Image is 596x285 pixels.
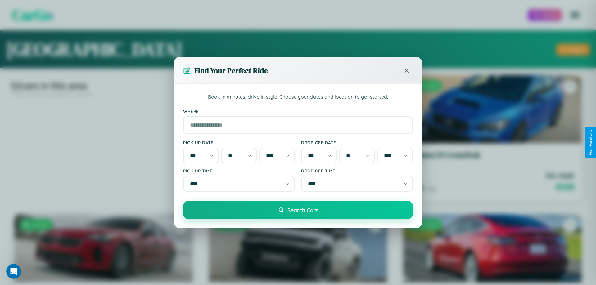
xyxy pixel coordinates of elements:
[183,109,413,114] label: Where
[301,140,413,145] label: Drop-off Date
[287,207,318,213] span: Search Cars
[194,65,268,76] h3: Find Your Perfect Ride
[183,168,295,173] label: Pick-up Time
[183,201,413,219] button: Search Cars
[301,168,413,173] label: Drop-off Time
[183,140,295,145] label: Pick-up Date
[183,93,413,101] p: Book in minutes, drive in style. Choose your dates and location to get started.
